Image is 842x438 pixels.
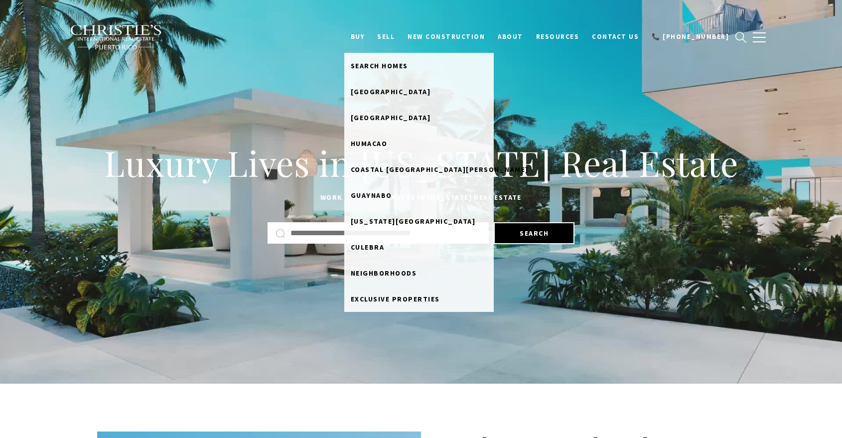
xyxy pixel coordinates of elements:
[746,23,772,52] button: button
[97,192,745,204] p: Work with the leaders in [US_STATE] Real Estate
[351,294,440,303] span: Exclusive Properties
[351,217,476,226] span: [US_STATE][GEOGRAPHIC_DATA]
[351,243,385,252] span: Culebra
[408,32,485,41] span: New Construction
[344,27,371,46] a: BUY
[344,105,494,131] a: Rio Grande
[290,227,481,240] input: Search by Address, City, or Neighborhood
[351,61,408,70] span: Search Homes
[530,27,586,46] a: Resources
[344,208,494,234] a: Puerto Rico West Coast
[371,27,401,46] a: SELL
[592,32,639,41] span: Contact Us
[401,27,491,46] a: New Construction
[344,182,494,208] a: Guaynabo
[351,113,431,122] span: [GEOGRAPHIC_DATA]
[645,27,735,46] a: call 9393373000
[344,53,494,79] a: search
[344,131,494,156] a: Humacao
[491,27,530,46] a: About
[735,32,746,43] a: search
[652,32,729,41] span: 📞 [PHONE_NUMBER]
[351,165,529,174] span: Coastal [GEOGRAPHIC_DATA][PERSON_NAME]
[351,269,417,278] span: Neighborhoods
[344,286,494,312] a: Exclusive Properties
[351,139,388,148] span: Humacao
[344,260,494,286] a: Neighborhoods
[97,141,745,185] h1: Luxury Lives in [US_STATE] Real Estate
[494,222,574,244] button: Search
[351,191,392,200] span: Guaynabo
[344,234,494,260] a: Culebra
[344,79,494,105] a: Dorado Beach
[344,156,494,182] a: Coastal San Juan
[70,24,162,50] img: Christie's International Real Estate black text logo
[351,87,431,96] span: [GEOGRAPHIC_DATA]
